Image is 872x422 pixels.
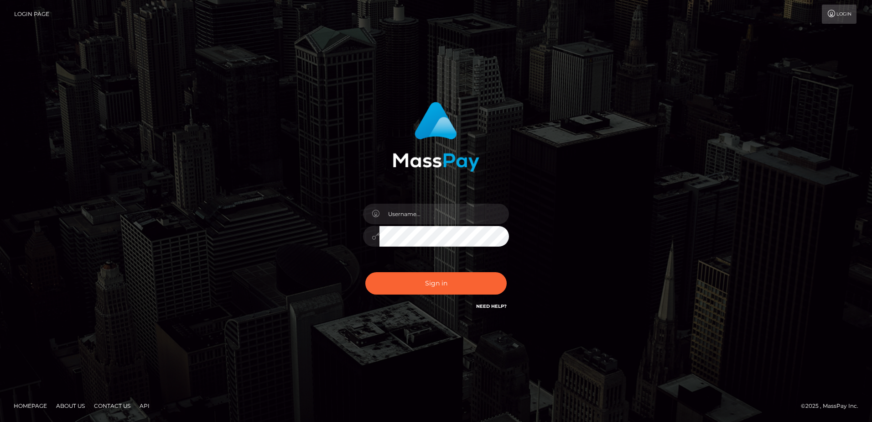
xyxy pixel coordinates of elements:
[476,303,507,309] a: Need Help?
[822,5,856,24] a: Login
[14,5,49,24] a: Login Page
[136,399,153,413] a: API
[801,401,865,411] div: © 2025 , MassPay Inc.
[90,399,134,413] a: Contact Us
[10,399,51,413] a: Homepage
[52,399,88,413] a: About Us
[393,102,479,172] img: MassPay Login
[365,272,507,295] button: Sign in
[379,204,509,224] input: Username...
